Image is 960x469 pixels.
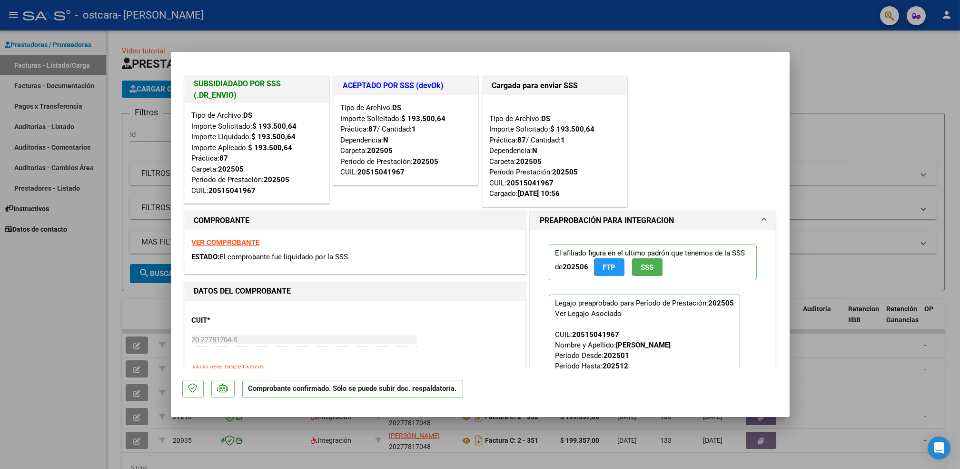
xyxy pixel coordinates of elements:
[194,216,250,225] strong: COMPROBANTE
[616,341,671,349] strong: [PERSON_NAME]
[192,364,264,373] span: ANALISIS PRESTADOR
[192,238,260,247] a: VER COMPROBANTE
[343,80,468,92] h1: ACEPTADO POR SSS (devOk)
[341,102,471,178] div: Tipo de Archivo: Importe Solicitado: Práctica: / Cantidad: Dependencia: Carpeta: Período de Prest...
[533,146,538,155] strong: N
[518,136,526,144] strong: 87
[603,263,615,272] span: FTP
[402,114,446,123] strong: $ 193.500,64
[242,380,463,398] p: Comprobante confirmado. Sólo se puede subir doc. respaldatoria.
[194,78,319,101] h1: SUBSIDIADADO POR SSS (.DR_ENVIO)
[192,110,322,196] div: Tipo de Archivo: Importe Solicitado: Importe Liquidado: Importe Aplicado: Práctica: Carpeta: Perí...
[209,185,256,196] div: 20515041967
[551,125,595,133] strong: $ 193.500,64
[252,133,296,141] strong: $ 193.500,64
[492,80,617,92] h1: Cargada para enviar SSS
[490,102,620,199] div: Tipo de Archivo: Importe Solicitado: Práctica: / Cantidad: Dependencia: Carpeta: Período Prestaci...
[553,168,578,176] strong: 202505
[594,258,624,276] button: FTP
[192,315,290,326] p: CUIT
[218,165,244,173] strong: 202505
[248,143,293,152] strong: $ 193.500,64
[516,157,542,166] strong: 202505
[708,299,734,307] strong: 202505
[244,111,253,120] strong: DS
[220,253,350,261] span: El comprobante fue liquidado por la SSS.
[604,351,629,360] strong: 202501
[632,258,663,276] button: SSS
[530,230,776,418] div: PREAPROBACIÓN PARA INTEGRACION
[555,308,622,319] div: Ver Legajo Asociado
[563,263,588,271] strong: 202506
[507,178,554,189] div: 20515041967
[542,114,551,123] strong: DS
[358,167,405,178] div: 20515041967
[540,215,674,226] h1: PREAPROBACIÓN PARA INTEGRACION
[393,103,402,112] strong: DS
[572,329,619,340] div: 20515041967
[555,330,671,391] span: CUIL: Nombre y Apellido: Período Desde: Período Hasta: Admite Dependencia:
[220,154,228,163] strong: 87
[549,245,757,280] p: El afiliado figura en el ultimo padrón que tenemos de la SSS de
[367,146,393,155] strong: 202505
[641,263,653,272] span: SSS
[530,211,776,230] mat-expansion-panel-header: PREAPROBACIÓN PARA INTEGRACION
[384,136,389,144] strong: N
[549,295,740,397] p: Legajo preaprobado para Período de Prestación:
[194,286,291,296] strong: DATOS DEL COMPROBANTE
[264,175,290,184] strong: 202505
[192,253,220,261] span: ESTADO:
[561,136,565,144] strong: 1
[412,125,416,133] strong: 1
[369,125,377,133] strong: 87
[518,189,560,198] strong: [DATE] 10:56
[253,122,297,131] strong: $ 193.500,64
[928,437,950,459] div: Open Intercom Messenger
[603,362,628,370] strong: 202512
[413,157,439,166] strong: 202505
